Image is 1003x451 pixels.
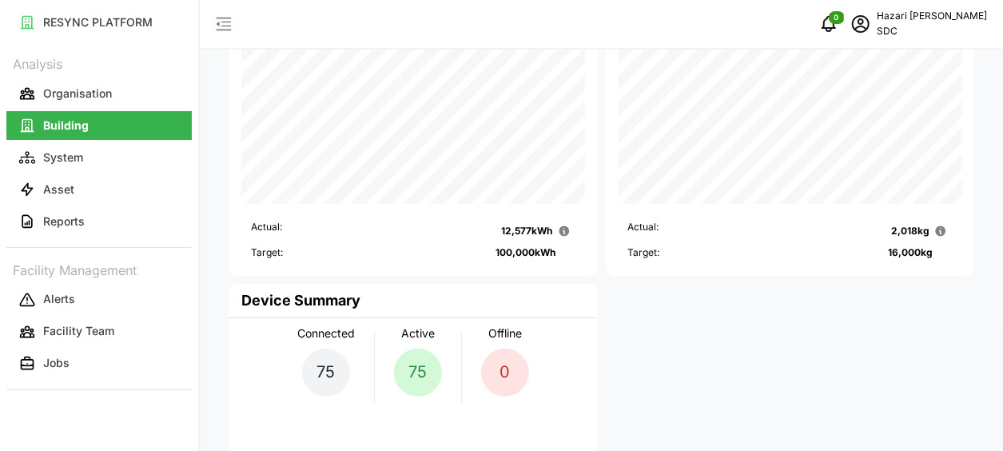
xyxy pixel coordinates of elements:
button: notifications [813,8,845,40]
a: Reports [6,206,192,237]
p: Facility Team [43,323,114,339]
a: Building [6,110,192,142]
p: SDC [877,24,987,39]
p: 16,000 kg [888,245,933,261]
p: Offline [488,325,522,342]
a: Alerts [6,284,192,316]
button: Facility Team [6,317,192,346]
p: 75 [316,360,335,385]
p: Alerts [43,291,75,307]
button: schedule [845,8,877,40]
a: Facility Team [6,316,192,348]
button: Jobs [6,349,192,378]
p: 2,018 kg [891,224,929,239]
p: Hazari [PERSON_NAME] [877,9,987,24]
p: Connected [297,325,355,342]
span: 0 [834,12,839,23]
button: Building [6,111,192,140]
button: Asset [6,175,192,204]
a: System [6,142,192,174]
p: 0 [500,360,510,385]
p: Asset [43,182,74,198]
p: 100,000 kWh [496,245,556,261]
a: Jobs [6,348,192,380]
p: System [43,150,83,166]
h4: Device Summary [241,290,360,311]
button: Alerts [6,285,192,314]
button: RESYNC PLATFORM [6,8,192,37]
button: System [6,143,192,172]
p: 12,577 kWh [502,224,553,239]
button: Reports [6,207,192,236]
p: Active [401,325,435,342]
p: Jobs [43,355,70,371]
button: Organisation [6,79,192,108]
p: Facility Management [6,257,192,281]
a: RESYNC PLATFORM [6,6,192,38]
p: Analysis [6,51,192,74]
p: 75 [408,360,427,385]
p: Building [43,118,89,134]
p: Target: [251,245,283,261]
a: Organisation [6,78,192,110]
p: Actual: [628,220,659,242]
p: Target: [628,245,660,261]
a: Asset [6,174,192,206]
p: Actual: [251,220,282,242]
p: Reports [43,214,85,229]
p: Organisation [43,86,112,102]
p: RESYNC PLATFORM [43,14,153,30]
